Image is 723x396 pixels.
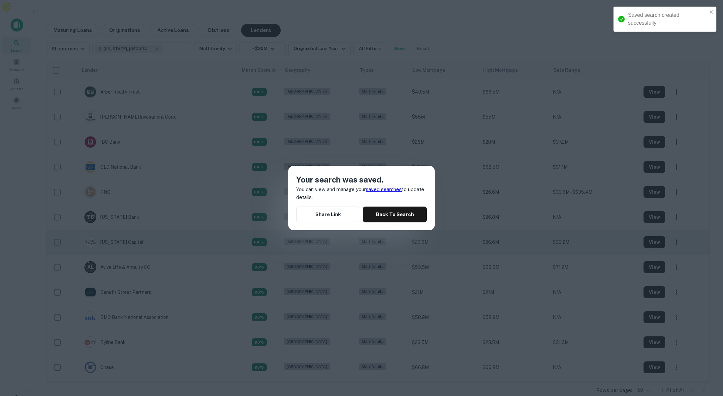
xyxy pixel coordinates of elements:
p: You can view and manage your to update details. [296,185,427,201]
h4: Your search was saved. [296,174,427,185]
iframe: Chat Widget [690,343,723,375]
div: Saved search created successfully [628,11,707,27]
button: Share Link [296,207,360,222]
a: saved searches [366,186,402,192]
button: Back To Search [363,207,427,222]
button: close [709,9,714,15]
